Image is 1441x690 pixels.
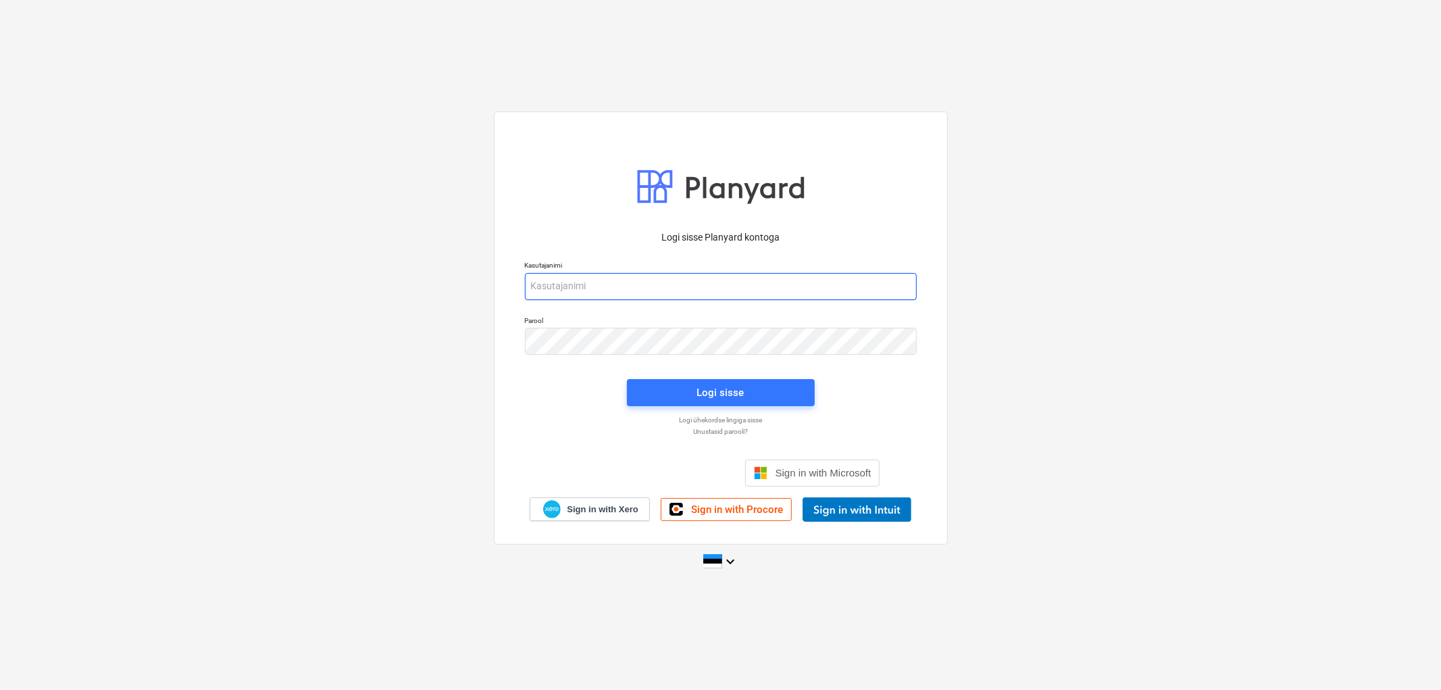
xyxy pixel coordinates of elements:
[627,379,815,406] button: Logi sisse
[691,503,783,516] span: Sign in with Procore
[518,427,924,436] a: Unustasid parooli?
[754,466,767,480] img: Microsoft logo
[530,497,650,521] a: Sign in with Xero
[525,261,917,272] p: Kasutajanimi
[543,500,561,518] img: Xero logo
[722,553,738,570] i: keyboard_arrow_down
[697,384,744,401] div: Logi sisse
[555,458,741,488] iframe: Sisselogimine Google'i nupu abil
[525,316,917,328] p: Parool
[525,230,917,245] p: Logi sisse Planyard kontoga
[567,503,638,516] span: Sign in with Xero
[776,467,871,478] span: Sign in with Microsoft
[518,416,924,424] a: Logi ühekordse lingiga sisse
[661,498,792,521] a: Sign in with Procore
[525,273,917,300] input: Kasutajanimi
